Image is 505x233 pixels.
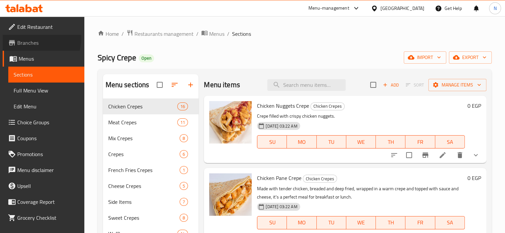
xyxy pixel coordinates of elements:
span: Meat Crepes [108,118,178,126]
span: Chicken Crepes [311,102,344,110]
p: Crepe filled with crispy chicken nuggets. [257,112,465,120]
div: Chicken Crepes16 [103,98,199,114]
button: TU [317,135,346,148]
span: Sections [232,30,251,38]
p: Made with tender chicken, breaded and deep fried, wrapped in a warm crepe and topped with sauce a... [257,185,465,201]
span: Menu disclaimer [17,166,79,174]
span: [DATE] 03:22 AM [263,204,300,210]
span: [DATE] 03:22 AM [263,123,300,129]
div: Menu-management [308,4,349,12]
div: Sweet Crepes8 [103,210,199,226]
span: Side Items [108,198,180,206]
div: Mix Crepes [108,134,180,142]
button: show more [468,147,484,163]
button: TH [376,135,405,148]
span: Chicken Pane Crepe [257,173,301,183]
span: Promotions [17,150,79,158]
span: Add [382,81,400,89]
a: Sections [8,67,84,83]
div: French Fries Crepes1 [103,162,199,178]
div: Chicken Crepes [310,102,345,110]
span: 6 [180,151,188,157]
span: Menus [19,55,79,63]
span: Select all sections [153,78,167,92]
button: delete [452,147,468,163]
span: 1 [180,167,188,173]
nav: breadcrumb [98,29,492,38]
button: Manage items [428,79,486,91]
svg: Show Choices [472,151,480,159]
button: FR [405,216,435,229]
span: Full Menu View [14,87,79,94]
div: Side Items7 [103,194,199,210]
a: Grocery Checklist [3,210,84,226]
span: Coupons [17,134,79,142]
span: MO [290,218,314,227]
a: Home [98,30,119,38]
a: Full Menu View [8,83,84,98]
button: Branch-specific-item [417,147,433,163]
img: Chicken Nuggets Crepe [209,101,252,144]
button: WE [346,216,376,229]
span: Open [139,55,154,61]
span: Crepes [108,150,180,158]
span: Cheese Crepes [108,182,180,190]
span: 5 [180,183,188,189]
a: Restaurants management [126,29,194,38]
span: Sort sections [167,77,183,93]
span: Select to update [402,148,416,162]
div: Meat Crepes11 [103,114,199,130]
span: Chicken Crepes [303,175,337,183]
span: Chicken Nuggets Crepe [257,101,309,111]
a: Edit Menu [8,98,84,114]
span: SA [438,218,462,227]
a: Coupons [3,130,84,146]
span: Select section [366,78,380,92]
div: items [180,150,188,158]
li: / [196,30,199,38]
span: Select section first [401,80,428,90]
button: import [404,51,446,64]
div: Cheese Crepes5 [103,178,199,194]
a: Menu disclaimer [3,162,84,178]
img: Chicken Pane Crepe [209,173,252,216]
button: Add [380,80,401,90]
span: TH [379,137,403,147]
span: TH [379,218,403,227]
span: FR [408,218,432,227]
span: TU [319,137,344,147]
span: N [493,5,496,12]
button: TU [317,216,346,229]
span: 7 [180,199,188,205]
span: SU [260,218,284,227]
span: Grocery Checklist [17,214,79,222]
span: Add item [380,80,401,90]
span: Branches [17,39,79,47]
span: Coverage Report [17,198,79,206]
a: Menus [201,29,224,38]
a: Upsell [3,178,84,194]
div: Open [139,54,154,62]
a: Choice Groups [3,114,84,130]
span: 16 [178,103,188,110]
div: items [177,118,188,126]
button: SU [257,216,287,229]
a: Edit menu item [439,151,447,159]
a: Coverage Report [3,194,84,210]
div: items [180,166,188,174]
div: French Fries Crepes [108,166,180,174]
span: TU [319,218,344,227]
a: Edit Restaurant [3,19,84,35]
a: Menus [3,51,84,67]
span: Edit Restaurant [17,23,79,31]
div: items [180,134,188,142]
h2: Menu items [204,80,240,90]
button: FR [405,135,435,148]
a: Promotions [3,146,84,162]
span: Choice Groups [17,118,79,126]
span: Upsell [17,182,79,190]
button: sort-choices [386,147,402,163]
div: Sweet Crepes [108,214,180,222]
